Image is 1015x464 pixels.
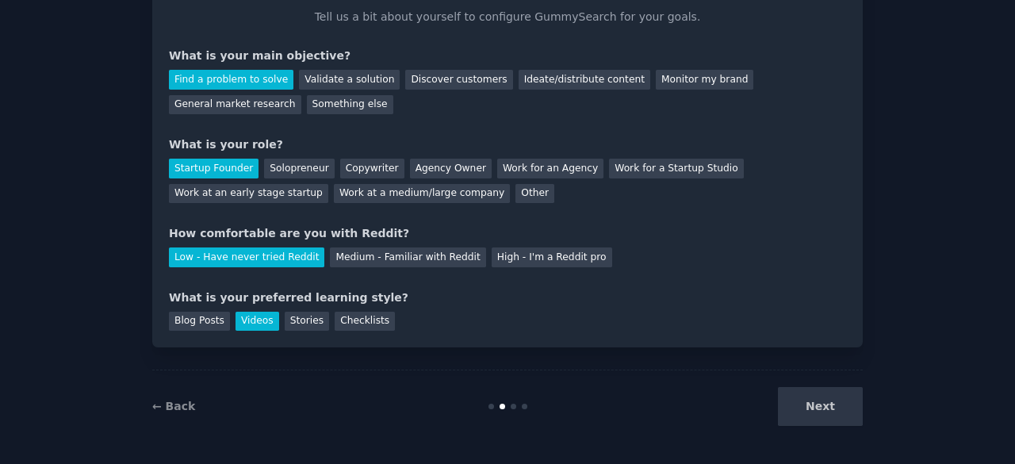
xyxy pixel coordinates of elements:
div: General market research [169,95,301,115]
div: Medium - Familiar with Reddit [330,247,485,267]
div: Low - Have never tried Reddit [169,247,324,267]
div: Validate a solution [299,70,400,90]
div: Copywriter [340,159,404,178]
a: ← Back [152,400,195,412]
div: Discover customers [405,70,512,90]
div: Find a problem to solve [169,70,293,90]
div: How comfortable are you with Reddit? [169,225,846,242]
div: Other [515,184,554,204]
div: Work at an early stage startup [169,184,328,204]
div: Work at a medium/large company [334,184,510,204]
div: Agency Owner [410,159,492,178]
div: Work for a Startup Studio [609,159,743,178]
div: Ideate/distribute content [519,70,650,90]
div: What is your role? [169,136,846,153]
div: Stories [285,312,329,332]
div: Monitor my brand [656,70,753,90]
div: High - I'm a Reddit pro [492,247,612,267]
div: What is your main objective? [169,48,846,64]
div: Work for an Agency [497,159,603,178]
div: What is your preferred learning style? [169,290,846,306]
div: Solopreneur [264,159,334,178]
div: Videos [236,312,279,332]
p: Tell us a bit about yourself to configure GummySearch for your goals. [308,9,707,25]
div: Something else [307,95,393,115]
div: Blog Posts [169,312,230,332]
div: Startup Founder [169,159,259,178]
div: Checklists [335,312,395,332]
